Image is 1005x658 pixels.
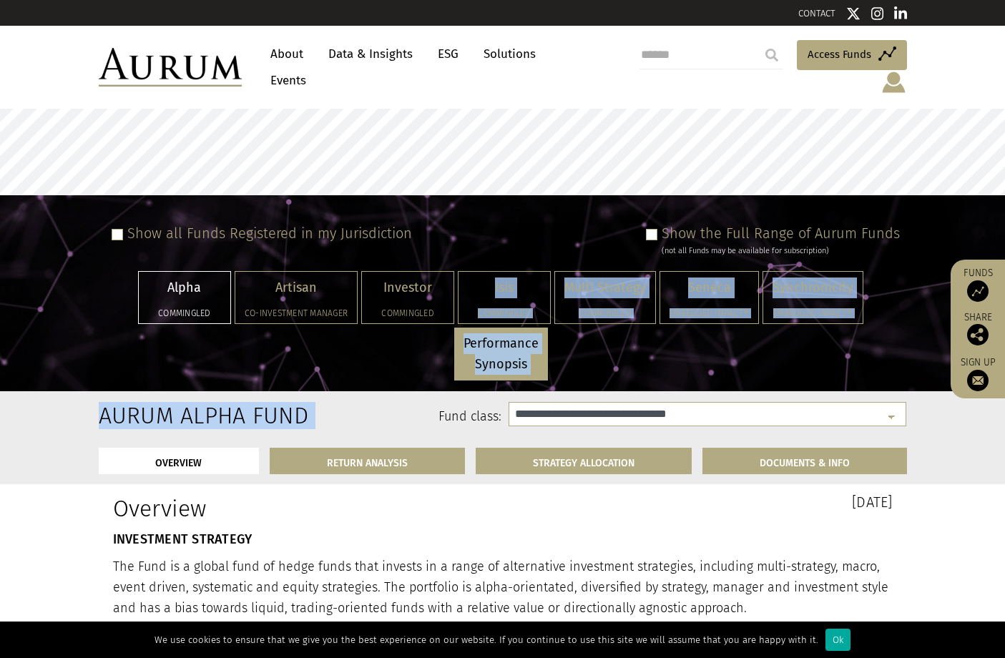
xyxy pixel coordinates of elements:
img: Share this post [967,324,989,345]
a: Events [263,67,306,94]
h5: Co-investment Manager [245,309,348,318]
h2: Aurum Alpha Fund [99,402,215,429]
a: Solutions [476,41,543,67]
h5: Commingled [371,309,444,318]
a: CONTACT [798,8,835,19]
input: Submit [758,41,786,69]
p: Isis [468,278,541,298]
label: Show all Funds Registered in my Jurisdiction [127,225,412,242]
img: Instagram icon [871,6,884,21]
p: Seneca [670,278,749,298]
p: Alpha [148,278,221,298]
p: Synchronicity [773,278,853,298]
a: STRATEGY ALLOCATION [476,448,692,474]
strong: INVESTMENT STRATEGY [113,531,253,547]
img: Sign up to our newsletter [967,370,989,391]
a: Sign up [958,356,998,391]
a: ESG [431,41,466,67]
a: RETURN ANALYSIS [270,448,465,474]
a: Data & Insights [321,41,420,67]
a: Funds [958,267,998,302]
h5: Commingled [148,309,221,318]
div: Share [958,313,998,345]
h3: [DATE] [514,495,893,509]
h5: Embedded Impact® [670,309,749,318]
p: Artisan [245,278,348,298]
p: Performance Synopsis [464,333,539,375]
img: Twitter icon [846,6,861,21]
img: Aurum [99,48,242,87]
h5: Commingled [564,309,646,318]
span: Access Funds [808,46,871,63]
h5: Embedded Impact® [773,309,853,318]
img: Access Funds [967,280,989,302]
p: Investor [371,278,444,298]
img: Linkedin icon [894,6,907,21]
label: Show the Full Range of Aurum Funds [662,225,900,242]
p: The Fund is a global fund of hedge funds that invests in a range of alternative investment strate... [113,556,893,618]
h5: Commingled [468,309,541,318]
label: Fund class: [237,408,502,426]
img: account-icon.svg [881,70,907,94]
div: (not all Funds may be available for subscription) [662,245,900,257]
div: Ok [825,629,850,651]
a: About [263,41,310,67]
h1: Overview [113,495,492,522]
a: DOCUMENTS & INFO [702,448,907,474]
p: Multi Strategy [564,278,646,298]
a: Access Funds [797,40,907,70]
